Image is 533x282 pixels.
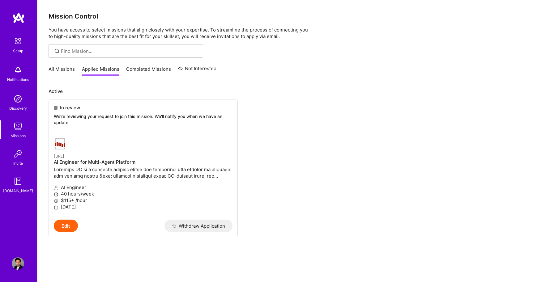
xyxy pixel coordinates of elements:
a: Applied Missions [82,66,119,76]
h3: Mission Control [49,12,522,20]
input: Find Mission... [61,48,198,54]
p: You have access to select missions that align closely with your expertise. To streamline the proc... [49,27,522,40]
img: setup [11,35,24,48]
i: icon Calendar [54,205,58,210]
i: icon MoneyGray [54,199,58,203]
img: guide book [12,175,24,187]
button: Edit [54,220,78,232]
img: teamwork [12,120,24,133]
div: Discovery [9,105,27,112]
p: [DATE] [54,204,232,210]
p: Loremips DO si a consecte adipisc elitse doe temporinci utla etdolor ma aliquaeni adm veniamq nos... [54,166,232,179]
button: Withdraw Application [164,220,233,232]
a: Not Interested [178,65,217,76]
p: AI Engineer [54,184,232,191]
img: Invite [12,148,24,160]
div: Setup [13,48,23,54]
h4: AI Engineer for Multi-Agent Platform [54,159,232,165]
a: Completed Missions [126,66,171,76]
i: icon Clock [54,192,58,197]
img: User Avatar [12,257,24,270]
div: Invite [13,160,23,166]
p: We're reviewing your request to join this mission. We'll notify you when we have an update. [54,113,232,125]
a: All Missions [49,66,75,76]
div: Notifications [7,76,29,83]
a: User Avatar [10,257,26,270]
p: 40 hours/week [54,191,232,197]
a: Steelbay.ai company logo[URL]AI Engineer for Multi-Agent PlatformLoremips DO si a consecte adipis... [49,133,237,220]
span: In review [60,104,80,111]
img: logo [12,12,25,23]
img: discovery [12,93,24,105]
i: icon Applicant [54,186,58,190]
img: Steelbay.ai company logo [54,138,66,150]
p: $115+ /hour [54,197,232,204]
i: icon SearchGrey [53,48,61,55]
img: bell [12,64,24,76]
div: Missions [11,133,26,139]
small: [URL] [54,154,64,158]
div: [DOMAIN_NAME] [3,187,33,194]
p: Active [49,88,522,95]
